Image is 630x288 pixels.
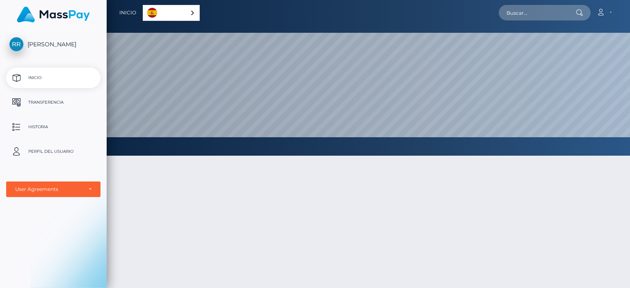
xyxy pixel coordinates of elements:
[6,68,100,88] a: Inicio
[6,117,100,137] a: Historia
[6,181,100,197] button: User Agreements
[143,5,200,21] div: Language
[499,5,576,20] input: Buscar...
[9,121,97,133] p: Historia
[17,7,90,23] img: MassPay
[6,92,100,113] a: Transferencia
[143,5,199,20] a: Español
[6,141,100,162] a: Perfil del usuario
[15,186,82,193] div: User Agreements
[119,4,136,21] a: Inicio
[143,5,200,21] aside: Language selected: Español
[6,41,100,48] span: [PERSON_NAME]
[9,145,97,158] p: Perfil del usuario
[9,72,97,84] p: Inicio
[9,96,97,109] p: Transferencia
